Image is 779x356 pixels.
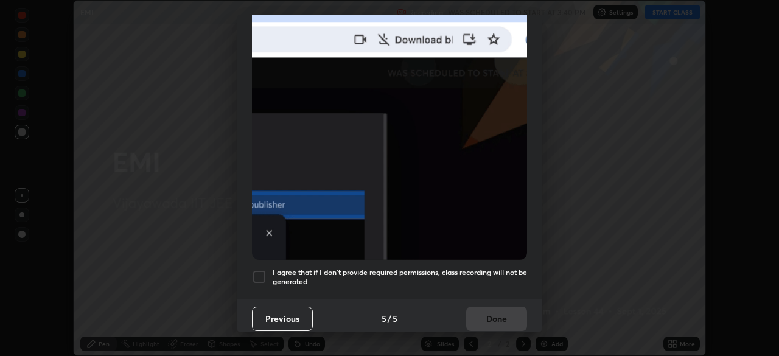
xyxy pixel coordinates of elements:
[388,312,391,325] h4: /
[252,307,313,331] button: Previous
[273,268,527,287] h5: I agree that if I don't provide required permissions, class recording will not be generated
[393,312,397,325] h4: 5
[382,312,386,325] h4: 5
